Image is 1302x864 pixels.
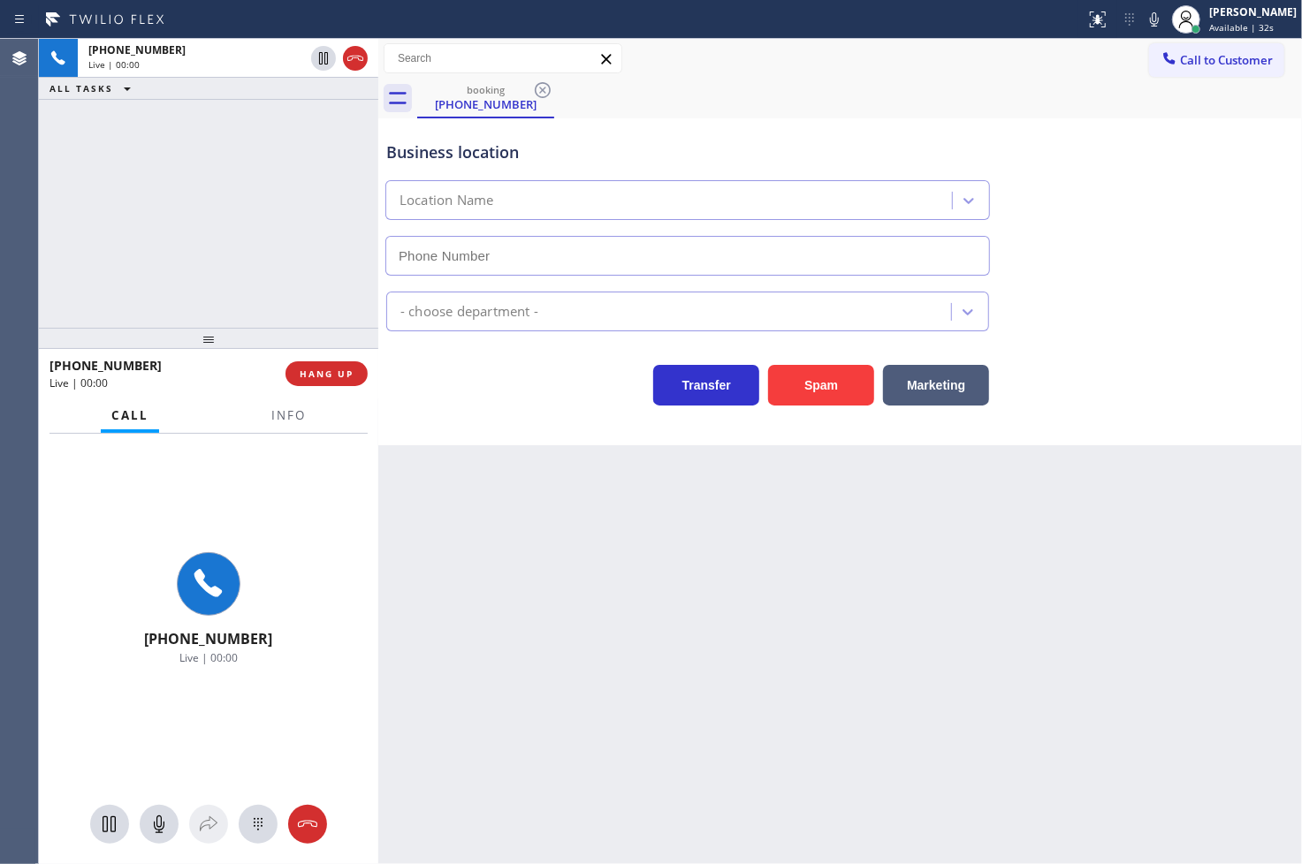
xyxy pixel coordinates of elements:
[343,46,368,71] button: Hang up
[419,79,552,117] div: (844) 679-3652
[419,83,552,96] div: booking
[386,140,989,164] div: Business location
[419,96,552,112] div: [PHONE_NUMBER]
[653,365,759,405] button: Transfer
[261,398,316,433] button: Info
[179,650,238,665] span: Live | 00:00
[300,368,354,380] span: HANG UP
[768,365,874,405] button: Spam
[883,365,989,405] button: Marketing
[271,407,306,423] span: Info
[90,805,129,844] button: Hold Customer
[400,191,494,211] div: Location Name
[385,236,990,276] input: Phone Number
[1209,21,1274,34] span: Available | 32s
[140,805,179,844] button: Mute
[88,58,140,71] span: Live | 00:00
[101,398,159,433] button: Call
[49,82,113,95] span: ALL TASKS
[145,629,273,648] span: [PHONE_NUMBER]
[385,44,621,72] input: Search
[189,805,228,844] button: Open directory
[111,407,148,423] span: Call
[400,301,538,322] div: - choose department -
[1149,43,1284,77] button: Call to Customer
[288,805,327,844] button: Hang up
[88,42,186,57] span: [PHONE_NUMBER]
[311,46,336,71] button: Hold Customer
[1180,52,1273,68] span: Call to Customer
[1142,7,1167,32] button: Mute
[39,78,148,99] button: ALL TASKS
[1209,4,1297,19] div: [PERSON_NAME]
[49,375,108,390] span: Live | 00:00
[239,805,278,844] button: Open dialpad
[49,357,162,374] span: [PHONE_NUMBER]
[286,361,368,386] button: HANG UP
